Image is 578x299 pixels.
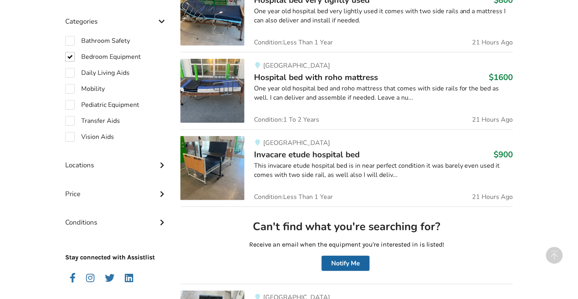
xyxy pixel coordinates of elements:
[65,145,168,173] div: Locations
[254,7,513,25] div: One year old hospital bed very lightly used it comes with two side rails and a mattress I can als...
[254,72,378,83] span: Hospital bed with roho mattress
[254,84,513,102] div: One year old hospital bed and roho mattress that comes with side rails for the bed as well. I can...
[263,61,330,70] span: [GEOGRAPHIC_DATA]
[254,116,319,123] span: Condition: 1 To 2 Years
[65,100,139,110] label: Pediatric Equipment
[180,52,513,129] a: bedroom equipment-hospital bed with roho mattress [GEOGRAPHIC_DATA]Hospital bed with roho mattres...
[472,39,513,46] span: 21 Hours Ago
[187,240,506,249] p: Receive an email when the equipment you're interested in is listed!
[65,68,130,78] label: Daily Living Aids
[180,59,244,123] img: bedroom equipment-hospital bed with roho mattress
[472,194,513,200] span: 21 Hours Ago
[65,116,120,126] label: Transfer Aids
[494,149,513,160] h3: $900
[263,138,330,147] span: [GEOGRAPHIC_DATA]
[254,39,333,46] span: Condition: Less Than 1 Year
[254,149,360,160] span: Invacare etude hospital bed
[322,256,370,271] button: Notify Me
[65,132,114,142] label: Vision Aids
[65,1,168,30] div: Categories
[180,136,244,200] img: bedroom equipment-invacare etude hospital bed
[489,72,513,82] h3: $1600
[254,161,513,180] div: This invacare etude hospital bed is in near perfect condition it was barely even used it comes wi...
[187,220,506,234] h2: Can't find what you're searching for?
[65,52,141,62] label: Bedroom Equipment
[65,231,168,262] p: Stay connected with Assistlist
[180,129,513,207] a: bedroom equipment-invacare etude hospital bed[GEOGRAPHIC_DATA]Invacare etude hospital bed$900This...
[65,36,130,46] label: Bathroom Safety
[65,202,168,231] div: Conditions
[254,194,333,200] span: Condition: Less Than 1 Year
[65,174,168,202] div: Price
[65,84,105,94] label: Mobility
[472,116,513,123] span: 21 Hours Ago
